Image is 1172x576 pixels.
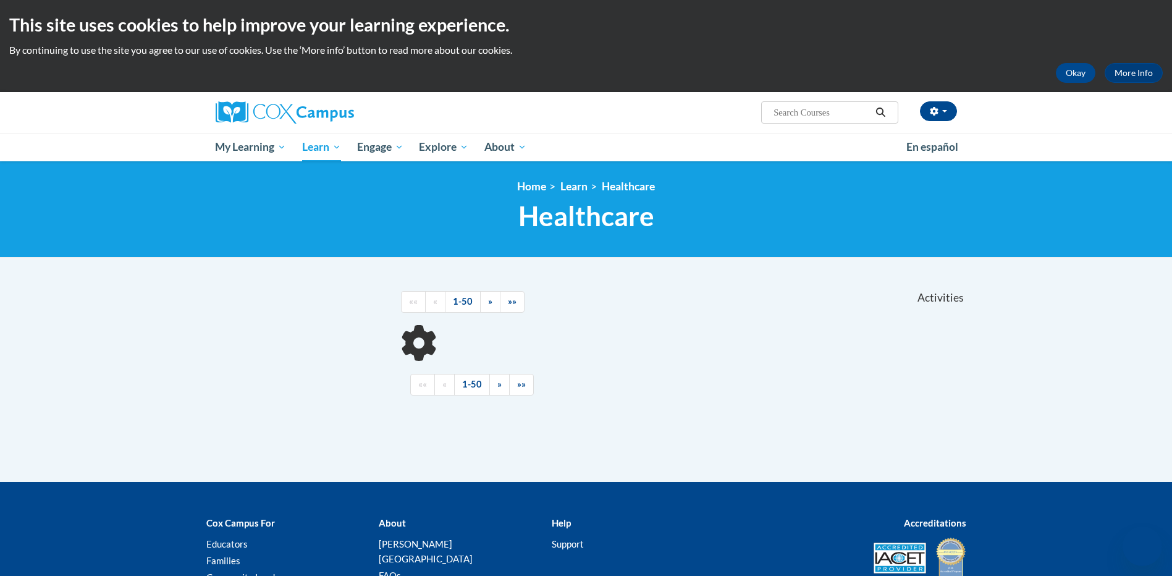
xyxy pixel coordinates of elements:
span: En español [906,140,958,153]
img: Accredited IACET® Provider [874,543,926,574]
span: »» [508,296,516,307]
input: Search Courses [772,105,871,120]
a: Explore [411,133,476,161]
b: Accreditations [904,517,966,528]
a: End [509,374,534,396]
h2: This site uses cookies to help improve your learning experience. [9,12,1163,37]
a: Families [206,555,240,566]
span: « [442,379,447,389]
a: Engage [349,133,411,161]
a: 1-50 [445,291,481,313]
a: About [476,133,534,161]
img: Cox Campus [216,101,354,124]
span: Activities [917,291,964,305]
span: » [488,296,492,307]
a: Educators [206,538,248,549]
a: Previous [434,374,455,396]
a: My Learning [208,133,295,161]
span: »» [517,379,526,389]
a: Begining [401,291,426,313]
span: Engage [357,140,403,155]
b: About [379,517,406,528]
span: Explore [419,140,468,155]
a: Next [480,291,500,313]
a: Previous [425,291,445,313]
b: Help [552,517,571,528]
a: Learn [294,133,349,161]
a: [PERSON_NAME][GEOGRAPHIC_DATA] [379,538,473,564]
span: » [497,379,502,389]
span: My Learning [215,140,286,155]
a: Home [517,180,546,193]
a: Next [489,374,510,396]
a: En español [898,134,966,160]
div: Main menu [197,133,976,161]
button: Search [871,105,890,120]
p: By continuing to use the site you agree to our use of cookies. Use the ‘More info’ button to read... [9,43,1163,57]
span: «« [418,379,427,389]
a: Support [552,538,584,549]
button: Okay [1056,63,1095,83]
a: Begining [410,374,435,396]
span: Healthcare [518,200,654,232]
iframe: Button to launch messaging window [1123,527,1162,566]
a: 1-50 [454,374,490,396]
span: About [484,140,526,155]
b: Cox Campus For [206,517,275,528]
button: Account Settings [920,101,957,121]
a: Cox Campus [216,101,450,124]
a: End [500,291,525,313]
a: More Info [1105,63,1163,83]
a: Healthcare [602,180,655,193]
span: «« [409,296,418,307]
span: Learn [302,140,341,155]
a: Learn [560,180,588,193]
span: « [433,296,437,307]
